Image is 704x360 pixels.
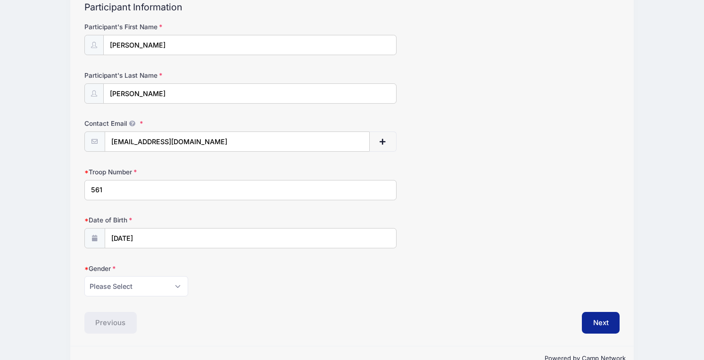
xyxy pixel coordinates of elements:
input: mm/dd/yyyy [105,228,397,248]
h2: Participant Information [84,2,620,13]
label: Gender [84,264,263,273]
label: Participant's First Name [84,22,263,32]
input: Participant's Last Name [103,83,397,104]
input: email@email.com [105,131,370,152]
label: Contact Email [84,119,263,128]
label: Date of Birth [84,215,263,225]
input: Participant's First Name [103,35,397,55]
label: Troop Number [84,167,263,177]
label: Participant's Last Name [84,71,263,80]
button: Next [582,312,620,334]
